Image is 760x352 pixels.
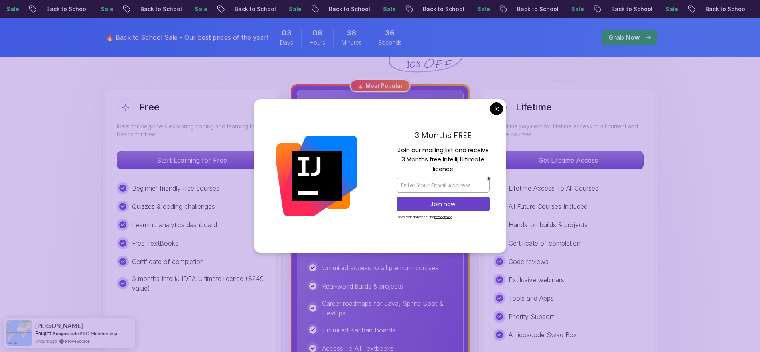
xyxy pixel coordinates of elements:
[322,281,403,291] p: Real-world builds & projects
[494,122,644,138] p: One-time payment for lifetime access to all current and future courses.
[132,202,215,211] p: Quizzes & coding challenges
[132,274,267,293] p: 3 months IntelliJ IDEA Ultimate license ($249 value)
[132,183,219,193] p: Beginner friendly free courses
[378,39,402,47] span: Seconds
[280,39,293,47] span: Days
[516,101,552,114] h2: Lifetime
[318,5,372,13] p: Back to School
[322,325,395,335] p: Unlimited Kanban Boards
[117,122,267,138] p: Ideal for beginners exploring coding and learning the basics for free.
[35,323,83,329] span: [PERSON_NAME]
[695,5,749,13] p: Back to School
[35,330,51,336] span: Bought
[494,156,644,164] a: Get Lifetime Access
[655,5,680,13] p: Sale
[466,5,492,13] p: Sale
[184,5,209,13] p: Sale
[282,28,292,39] span: 3 Days
[117,156,267,164] a: Start Learning for Free
[36,5,90,13] p: Back to School
[106,33,268,42] p: 🔥 Back to School Sale - Our best prices of the year!
[347,28,356,39] span: 38 Minutes
[312,28,322,39] span: 8 Hours
[132,220,217,230] p: Learning analytics dashboard
[600,5,655,13] p: Back to School
[130,5,184,13] p: Back to School
[6,320,32,346] img: provesource social proof notification image
[35,338,57,344] span: 8 hours ago
[509,275,564,285] p: Exclusive webinars
[278,5,304,13] p: Sale
[494,151,643,169] p: Get Lifetime Access
[506,5,561,13] p: Back to School
[117,151,266,169] p: Start Learning for Free
[509,330,577,340] p: Amigoscode Swag Box
[385,28,395,39] span: 36 Seconds
[494,151,644,169] button: Get Lifetime Access
[372,5,398,13] p: Sale
[224,5,278,13] p: Back to School
[310,39,325,47] span: Hours
[509,293,554,303] p: Tools and Apps
[412,5,466,13] p: Back to School
[139,101,160,114] h2: Free
[509,257,549,266] p: Code reviews
[117,151,267,169] button: Start Learning for Free
[65,338,90,344] a: ProveSource
[561,5,586,13] p: Sale
[342,39,362,47] span: Minutes
[509,312,554,321] p: Priority Support
[608,33,640,42] p: Grab Now
[509,183,598,193] p: Lifetime Access To All Courses
[509,220,588,230] p: Hands-on builds & projects
[52,330,117,336] a: Amigoscode PRO Membership
[132,257,204,266] p: Certificate of completion
[322,263,438,273] p: Unlimited access to all premium courses
[90,5,115,13] p: Sale
[509,202,588,211] p: All Future Courses Included
[322,299,454,318] p: Career roadmaps for Java, Spring Boot & DevOps
[132,238,178,248] p: Free TextBooks
[509,238,580,248] p: Certificate of completion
